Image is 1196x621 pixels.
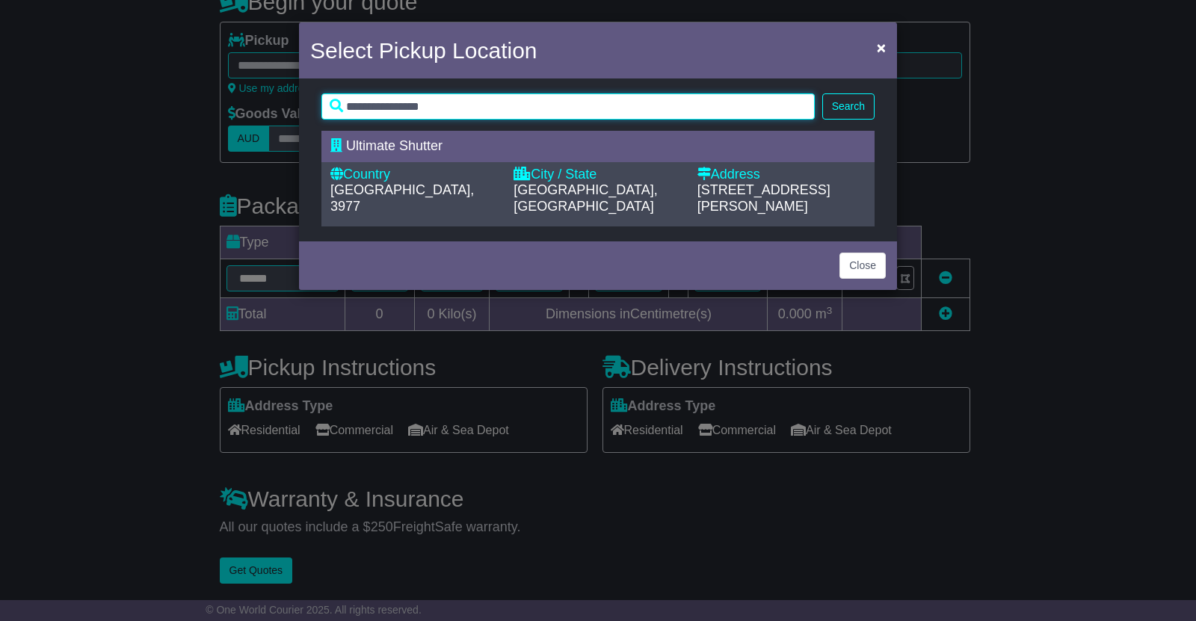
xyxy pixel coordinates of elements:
[310,34,537,67] h4: Select Pickup Location
[877,39,886,56] span: ×
[839,253,886,279] button: Close
[330,182,474,214] span: [GEOGRAPHIC_DATA], 3977
[514,167,682,183] div: City / State
[697,167,866,183] div: Address
[822,93,875,120] button: Search
[346,138,443,153] span: Ultimate Shutter
[514,182,657,214] span: [GEOGRAPHIC_DATA], [GEOGRAPHIC_DATA]
[697,182,830,214] span: [STREET_ADDRESS][PERSON_NAME]
[869,32,893,63] button: Close
[330,167,499,183] div: Country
